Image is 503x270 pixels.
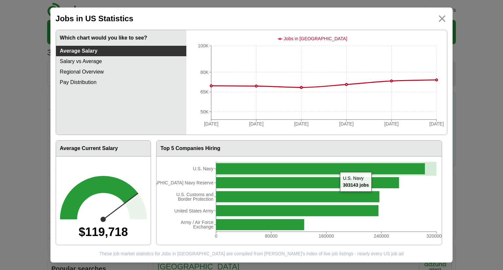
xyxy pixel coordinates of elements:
tspan: [DATE] [294,121,308,127]
tspan: Border Protection [178,196,214,202]
tspan: Exchange [193,225,214,230]
tspan: 80000 [265,233,278,239]
tspan: 100K [198,43,209,48]
h2: Jobs in US Statistics [56,13,133,25]
tspan: 80K [200,70,209,75]
a: Salary vs Average [56,56,186,67]
h3: Top 5 Companies Hiring [157,141,442,157]
img: icon_close.svg [437,13,447,24]
tspan: [DATE] [339,121,354,127]
tspan: [DEMOGRAPHIC_DATA] Navy Reserve [132,180,214,185]
a: Regional Overview [56,67,186,77]
tspan: 50K [200,109,209,114]
tspan: 160000 [319,233,334,239]
tspan: 0 [215,233,217,239]
span: Jobs in [GEOGRAPHIC_DATA] [284,36,347,41]
tspan: 65K [200,89,209,94]
a: Pay Distribution [56,77,186,88]
section: These job market statistics for Jobs in [GEOGRAPHIC_DATA] are compiled from [PERSON_NAME]'s index... [50,250,453,262]
div: $119,718 [60,219,147,241]
tspan: [DATE] [204,121,218,127]
tspan: U.S. Navy [193,166,214,171]
tspan: Army / Air Force [181,220,214,225]
tspan: 320000 [427,233,442,239]
tspan: [DATE] [384,121,399,127]
tspan: [DATE] [249,121,264,127]
tspan: United States Army [174,208,214,213]
h3: Which chart would you like to see? [56,30,186,46]
tspan: 240000 [374,233,389,239]
a: Average Salary [56,46,186,56]
tspan: U.S. Customs and [177,192,214,197]
tspan: [DATE] [429,121,444,127]
h3: Average Current Salary [56,141,151,157]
